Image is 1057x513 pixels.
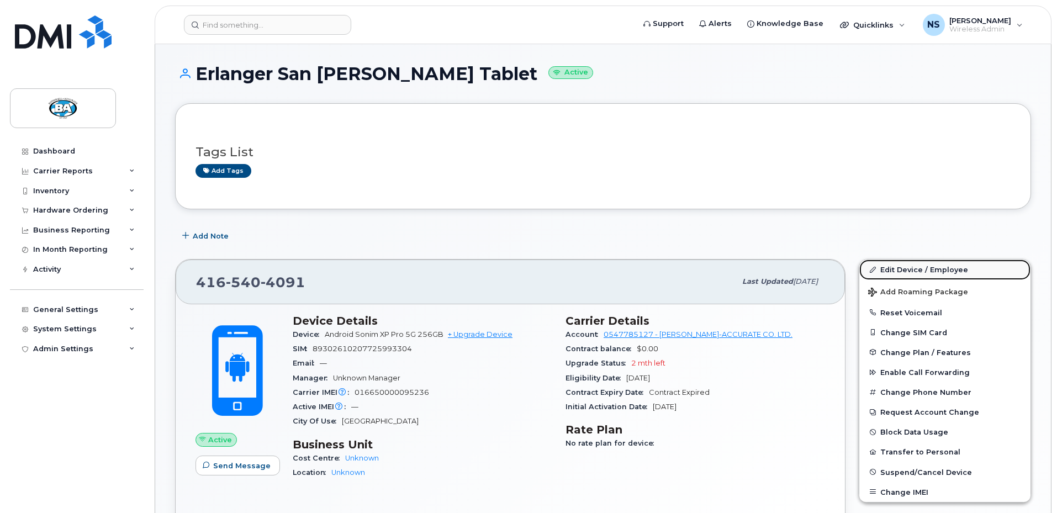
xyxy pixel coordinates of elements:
[859,402,1030,422] button: Request Account Change
[637,345,658,353] span: $0.00
[859,382,1030,402] button: Change Phone Number
[196,274,305,290] span: 416
[355,388,429,396] span: 016650000095236
[342,417,419,425] span: [GEOGRAPHIC_DATA]
[226,274,261,290] span: 540
[293,438,552,451] h3: Business Unit
[880,468,972,476] span: Suspend/Cancel Device
[604,330,792,339] a: 0547785127 - [PERSON_NAME]-ACCURATE CO. LTD.
[175,226,238,246] button: Add Note
[566,403,653,411] span: Initial Activation Date
[293,374,333,382] span: Manager
[566,314,825,327] h3: Carrier Details
[859,342,1030,362] button: Change Plan / Features
[859,462,1030,482] button: Suspend/Cancel Device
[566,374,626,382] span: Eligibility Date
[859,422,1030,442] button: Block Data Usage
[208,435,232,445] span: Active
[859,442,1030,462] button: Transfer to Personal
[293,454,345,462] span: Cost Centre
[293,417,342,425] span: City Of Use
[193,231,229,241] span: Add Note
[333,374,400,382] span: Unknown Manager
[213,461,271,471] span: Send Message
[195,145,1011,159] h3: Tags List
[293,468,331,477] span: Location
[293,314,552,327] h3: Device Details
[293,388,355,396] span: Carrier IMEI
[653,403,677,411] span: [DATE]
[859,280,1030,303] button: Add Roaming Package
[548,66,593,79] small: Active
[859,260,1030,279] a: Edit Device / Employee
[859,303,1030,322] button: Reset Voicemail
[880,368,970,377] span: Enable Call Forwarding
[448,330,512,339] a: + Upgrade Device
[566,388,649,396] span: Contract Expiry Date
[859,362,1030,382] button: Enable Call Forwarding
[859,482,1030,502] button: Change IMEI
[649,388,710,396] span: Contract Expired
[793,277,818,285] span: [DATE]
[566,330,604,339] span: Account
[566,345,637,353] span: Contract balance
[195,456,280,475] button: Send Message
[320,359,327,367] span: —
[293,345,313,353] span: SIM
[293,359,320,367] span: Email
[293,403,351,411] span: Active IMEI
[261,274,305,290] span: 4091
[742,277,793,285] span: Last updated
[351,403,358,411] span: —
[880,348,971,356] span: Change Plan / Features
[345,454,379,462] a: Unknown
[195,164,251,178] a: Add tags
[859,322,1030,342] button: Change SIM Card
[868,288,968,298] span: Add Roaming Package
[566,359,631,367] span: Upgrade Status
[325,330,443,339] span: Android Sonim XP Pro 5G 256GB
[631,359,665,367] span: 2 mth left
[566,423,825,436] h3: Rate Plan
[313,345,412,353] span: 89302610207725993304
[175,64,1031,83] h1: Erlanger San [PERSON_NAME] Tablet
[626,374,650,382] span: [DATE]
[293,330,325,339] span: Device
[566,439,659,447] span: No rate plan for device
[331,468,365,477] a: Unknown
